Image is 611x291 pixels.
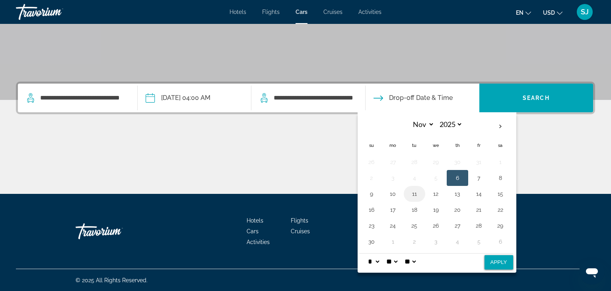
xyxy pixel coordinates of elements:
button: Day 27 [387,156,399,168]
a: Cruises [291,228,310,234]
a: Activities [247,239,270,245]
button: Day 10 [387,188,399,199]
span: SJ [581,8,589,16]
button: Change currency [543,7,562,18]
button: Change language [516,7,531,18]
button: Day 25 [408,220,421,231]
button: Day 30 [365,236,378,247]
button: Day 18 [408,204,421,215]
button: Day 4 [451,236,464,247]
button: Day 30 [451,156,464,168]
a: Cars [247,228,259,234]
button: Day 23 [365,220,378,231]
a: Travorium [16,2,95,22]
button: Day 31 [473,156,485,168]
button: Day 27 [451,220,464,231]
span: Search [523,95,550,101]
button: Day 3 [430,236,442,247]
button: Day 9 [365,188,378,199]
button: Day 19 [430,204,442,215]
button: Day 16 [365,204,378,215]
button: Pickup date: Nov 06, 2025 04:00 AM [146,84,210,112]
button: Day 1 [494,156,507,168]
iframe: Button to launch messaging window [579,259,605,285]
button: Day 14 [473,188,485,199]
select: Select AM/PM [403,254,417,270]
a: Flights [262,9,280,15]
a: Hotels [247,217,263,224]
button: Day 6 [494,236,507,247]
button: Day 24 [387,220,399,231]
div: Search widget [18,84,593,112]
button: Day 4 [408,172,421,184]
button: Day 21 [473,204,485,215]
button: Day 8 [494,172,507,184]
select: Select minute [385,254,399,270]
a: Flights [291,217,308,224]
a: Cruises [323,9,342,15]
button: Next month [490,117,511,136]
span: en [516,10,523,16]
button: Day 2 [408,236,421,247]
button: Day 28 [408,156,421,168]
button: Day 5 [430,172,442,184]
button: Day 13 [451,188,464,199]
button: Search [479,84,593,112]
button: Day 11 [408,188,421,199]
button: Day 26 [430,220,442,231]
button: Day 29 [494,220,507,231]
button: Apply [485,255,513,270]
button: Day 17 [387,204,399,215]
a: Hotels [230,9,246,15]
button: Drop-off date [374,84,453,112]
button: Day 22 [494,204,507,215]
span: USD [543,10,555,16]
button: Day 6 [451,172,464,184]
button: Day 12 [430,188,442,199]
button: Day 7 [473,172,485,184]
button: Day 3 [387,172,399,184]
button: User Menu [574,4,595,20]
button: Day 5 [473,236,485,247]
span: © 2025 All Rights Reserved. [76,277,148,283]
a: Travorium [76,219,155,243]
button: Day 15 [494,188,507,199]
a: Cars [296,9,307,15]
a: Activities [358,9,381,15]
select: Select hour [366,254,381,270]
button: Day 20 [451,204,464,215]
button: Day 2 [365,172,378,184]
button: Day 1 [387,236,399,247]
button: Day 26 [365,156,378,168]
select: Select month [409,117,434,131]
select: Select year [437,117,463,131]
button: Day 29 [430,156,442,168]
button: Day 28 [473,220,485,231]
